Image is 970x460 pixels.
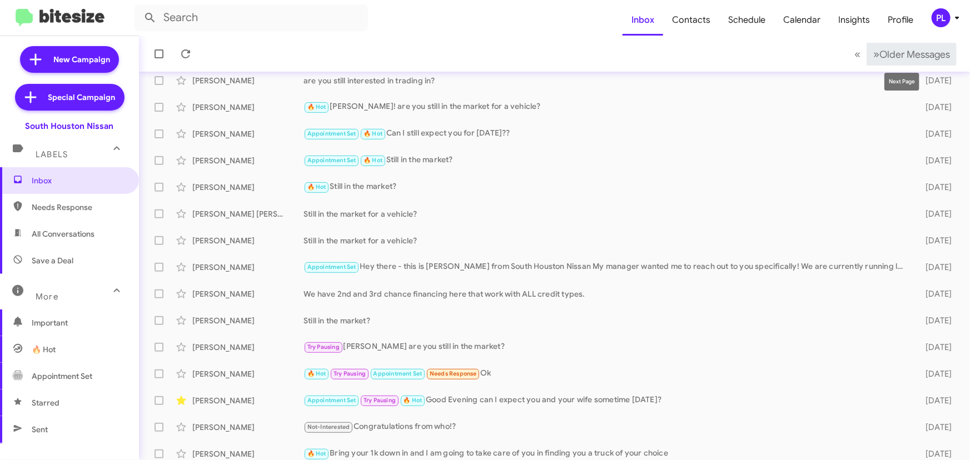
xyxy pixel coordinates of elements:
[36,292,58,302] span: More
[909,315,961,326] div: [DATE]
[307,370,326,377] span: 🔥 Hot
[26,121,114,132] div: South Houston Nissan
[909,75,961,86] div: [DATE]
[304,235,909,246] div: Still in the market for a vehicle?
[909,368,961,379] div: [DATE]
[909,395,961,406] div: [DATE]
[32,228,94,239] span: All Conversations
[192,395,304,406] div: [PERSON_NAME]
[192,182,304,193] div: [PERSON_NAME]
[304,421,909,433] div: Congratulations from who!?
[719,4,774,36] a: Schedule
[909,422,961,433] div: [DATE]
[304,447,909,460] div: Bring your 1k down in and I am going to take care of you in finding you a truck of your choice
[192,422,304,433] div: [PERSON_NAME]
[304,341,909,353] div: [PERSON_NAME] are you still in the market?
[304,261,909,273] div: Hey there - this is [PERSON_NAME] from South Houston Nissan My manager wanted me to reach out to ...
[304,288,909,299] div: We have 2nd and 3rd chance financing here that work with ALL credit types.
[304,101,909,113] div: [PERSON_NAME]! are you still in the market for a vehicle?
[304,367,909,380] div: Ok
[879,48,950,61] span: Older Messages
[53,54,110,65] span: New Campaign
[364,397,396,404] span: Try Pausing
[32,255,73,266] span: Save a Deal
[307,263,356,271] span: Appointment Set
[48,92,116,103] span: Special Campaign
[192,315,304,326] div: [PERSON_NAME]
[663,4,719,36] a: Contacts
[192,448,304,459] div: [PERSON_NAME]
[304,315,909,326] div: Still in the market?
[192,128,304,139] div: [PERSON_NAME]
[909,448,961,459] div: [DATE]
[909,128,961,139] div: [DATE]
[867,43,957,66] button: Next
[192,368,304,379] div: [PERSON_NAME]
[873,47,879,61] span: »
[192,155,304,166] div: [PERSON_NAME]
[304,75,909,86] div: are you still interested in trading in?
[430,370,477,377] span: Needs Response
[774,4,829,36] a: Calendar
[304,181,909,193] div: Still in the market?
[192,235,304,246] div: [PERSON_NAME]
[909,102,961,113] div: [DATE]
[36,149,68,159] span: Labels
[32,175,126,186] span: Inbox
[307,343,340,351] span: Try Pausing
[192,262,304,273] div: [PERSON_NAME]
[192,288,304,299] div: [PERSON_NAME]
[307,183,326,191] span: 🔥 Hot
[32,317,126,328] span: Important
[307,130,356,137] span: Appointment Set
[304,154,909,167] div: Still in the market?
[364,130,382,137] span: 🔥 Hot
[404,397,422,404] span: 🔥 Hot
[307,423,350,431] span: Not-Interested
[307,397,356,404] span: Appointment Set
[192,208,304,219] div: [PERSON_NAME] [PERSON_NAME]
[304,208,909,219] div: Still in the market for a vehicle?
[304,394,909,407] div: Good Evening can I expect you and your wife sometime [DATE]?
[909,288,961,299] div: [DATE]
[374,370,422,377] span: Appointment Set
[334,370,366,377] span: Try Pausing
[848,43,957,66] nav: Page navigation example
[909,208,961,219] div: [DATE]
[307,450,326,457] span: 🔥 Hot
[854,47,860,61] span: «
[32,397,59,408] span: Starred
[20,46,119,73] a: New Campaign
[879,4,922,36] a: Profile
[623,4,663,36] a: Inbox
[15,84,125,111] a: Special Campaign
[32,202,126,213] span: Needs Response
[829,4,879,36] a: Insights
[884,73,919,91] div: Next Page
[135,4,368,31] input: Search
[932,8,951,27] div: PL
[848,43,867,66] button: Previous
[307,103,326,111] span: 🔥 Hot
[304,127,909,140] div: Can I still expect you for [DATE]??
[909,235,961,246] div: [DATE]
[307,157,356,164] span: Appointment Set
[364,157,382,164] span: 🔥 Hot
[192,75,304,86] div: [PERSON_NAME]
[922,8,958,27] button: PL
[32,371,92,382] span: Appointment Set
[909,262,961,273] div: [DATE]
[909,155,961,166] div: [DATE]
[192,342,304,353] div: [PERSON_NAME]
[192,102,304,113] div: [PERSON_NAME]
[909,182,961,193] div: [DATE]
[909,342,961,353] div: [DATE]
[32,344,56,355] span: 🔥 Hot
